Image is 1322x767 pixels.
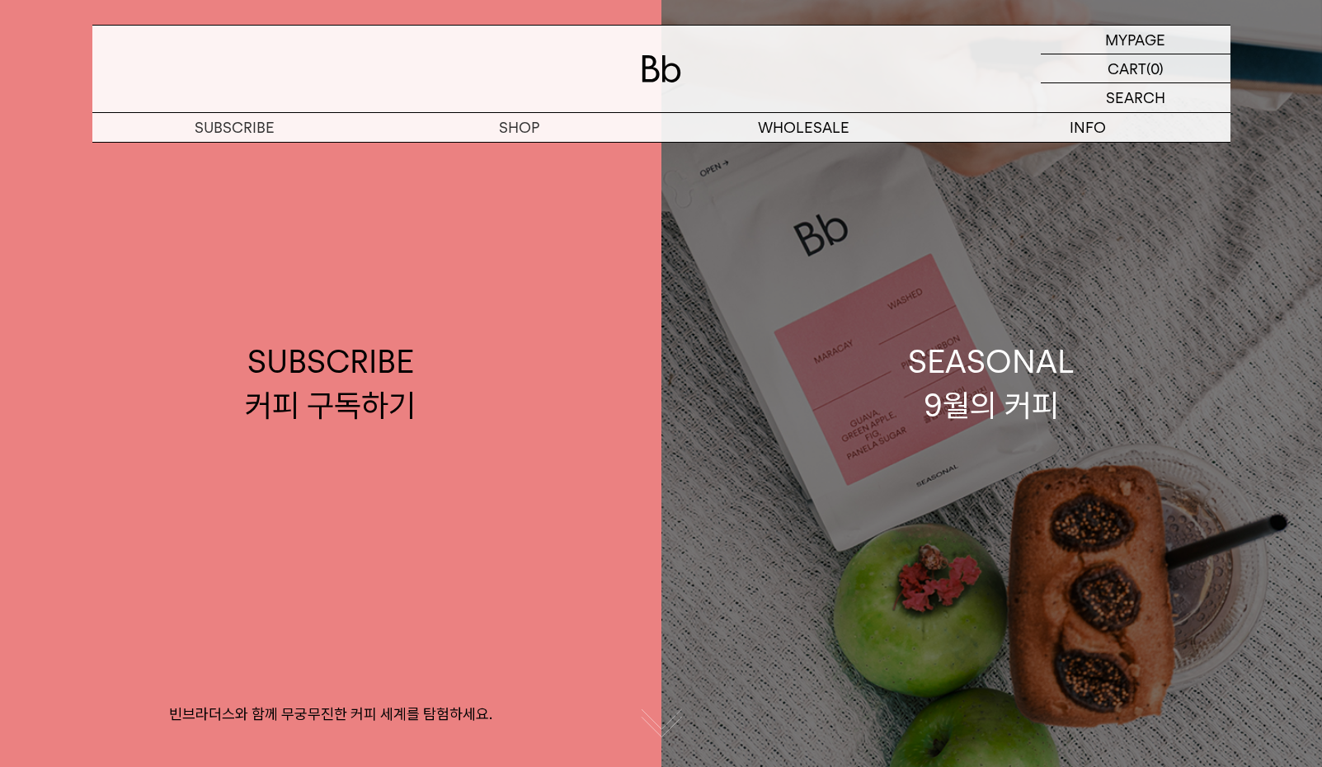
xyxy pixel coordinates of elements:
a: SUBSCRIBE [92,113,377,142]
p: MYPAGE [1105,26,1165,54]
p: CART [1108,54,1146,82]
p: SEARCH [1106,83,1165,112]
p: INFO [946,113,1230,142]
img: 로고 [642,55,681,82]
a: MYPAGE [1041,26,1230,54]
div: SEASONAL 9월의 커피 [908,340,1075,427]
p: WHOLESALE [661,113,946,142]
a: CART (0) [1041,54,1230,83]
div: SUBSCRIBE 커피 구독하기 [245,340,416,427]
p: (0) [1146,54,1164,82]
a: SHOP [377,113,661,142]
